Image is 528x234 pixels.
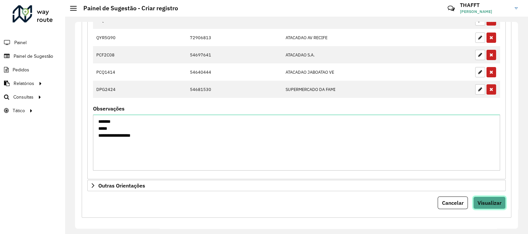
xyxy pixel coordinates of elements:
span: Painel de Sugestão [14,53,53,60]
label: Observações [93,105,125,113]
span: [PERSON_NAME] [460,9,510,15]
a: Contato Rápido [444,1,458,16]
td: SUPERMERCADO DA FAMI [282,81,417,98]
h2: Painel de Sugestão - Criar registro [77,5,178,12]
td: ATACADAO AV RECIFE [282,29,417,46]
a: Outras Orientações [87,180,506,191]
span: Visualizar [478,199,501,206]
span: Cancelar [442,199,464,206]
td: DPG2424 [93,81,131,98]
span: Tático [13,107,25,114]
td: PCF2C08 [93,46,131,63]
button: Visualizar [473,196,506,209]
span: Consultas [13,94,34,101]
td: QYR5G90 [93,29,131,46]
td: 54697641 [186,46,282,63]
td: 54681530 [186,81,282,98]
td: ATACADAO S.A. [282,46,417,63]
td: ATACADAO JABOATAO VE [282,63,417,81]
h3: THAFFT [460,2,510,8]
button: Cancelar [438,196,468,209]
td: 72906813 [186,29,282,46]
span: Painel [14,39,27,46]
span: Relatórios [14,80,34,87]
span: Outras Orientações [98,183,145,188]
td: 54640444 [186,63,282,81]
td: PCQ1414 [93,63,131,81]
span: Pedidos [13,66,29,73]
